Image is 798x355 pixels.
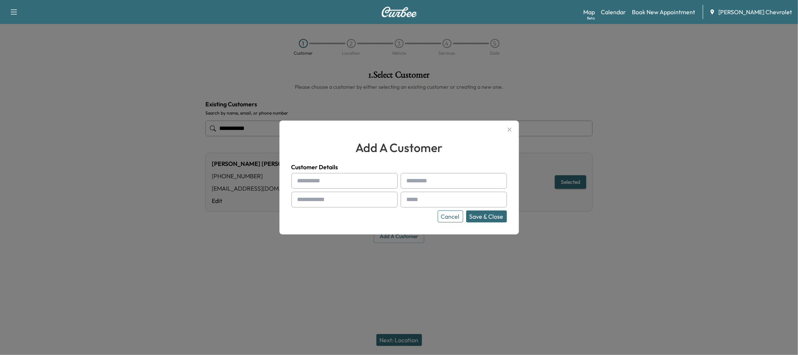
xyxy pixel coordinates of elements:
span: [PERSON_NAME] Chevrolet [718,7,792,16]
h4: Customer Details [291,163,507,172]
a: Book New Appointment [632,7,695,16]
a: Calendar [601,7,626,16]
button: Cancel [438,210,463,222]
button: Save & Close [466,210,507,222]
h2: add a customer [291,139,507,157]
img: Curbee Logo [381,7,417,17]
a: MapBeta [583,7,595,16]
div: Beta [587,15,595,21]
